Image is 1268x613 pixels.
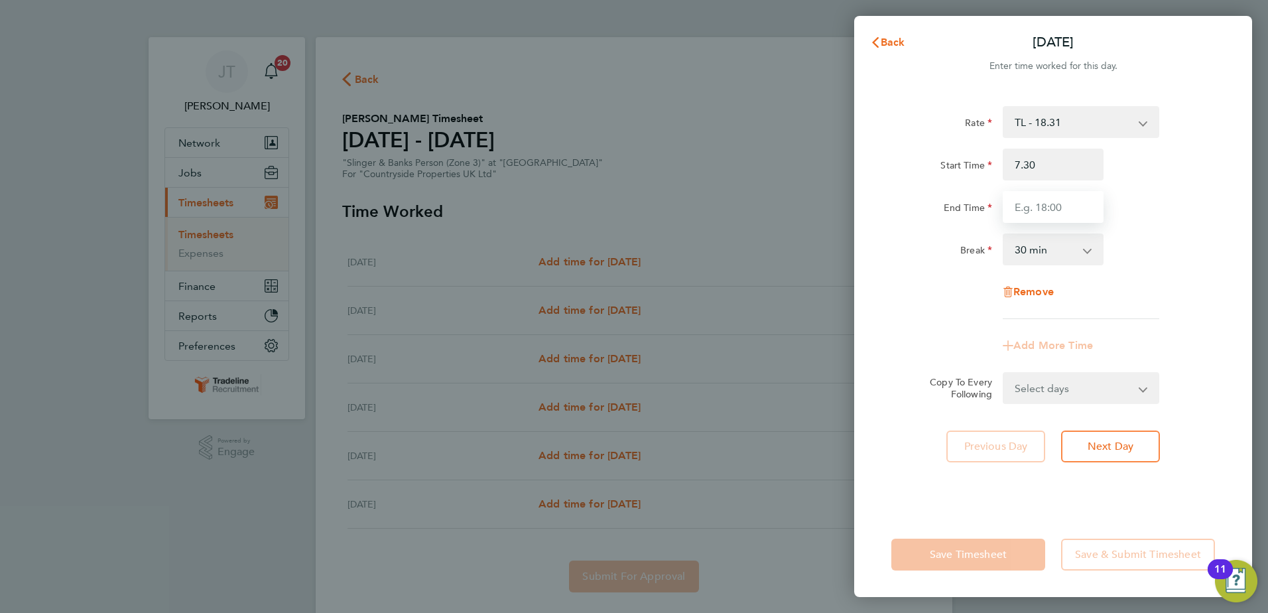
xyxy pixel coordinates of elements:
span: Back [881,36,905,48]
label: Break [960,244,992,260]
input: E.g. 18:00 [1003,191,1104,223]
label: Start Time [940,159,992,175]
button: Remove [1003,287,1054,297]
button: Open Resource Center, 11 new notifications [1215,560,1257,602]
label: Rate [965,117,992,133]
span: Next Day [1088,440,1133,453]
button: Next Day [1061,431,1160,462]
button: Back [857,29,919,56]
label: Copy To Every Following [919,376,992,400]
span: Remove [1013,285,1054,298]
p: [DATE] [1033,33,1074,52]
input: E.g. 08:00 [1003,149,1104,180]
div: Enter time worked for this day. [854,58,1252,74]
div: 11 [1214,569,1226,586]
label: End Time [944,202,992,218]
